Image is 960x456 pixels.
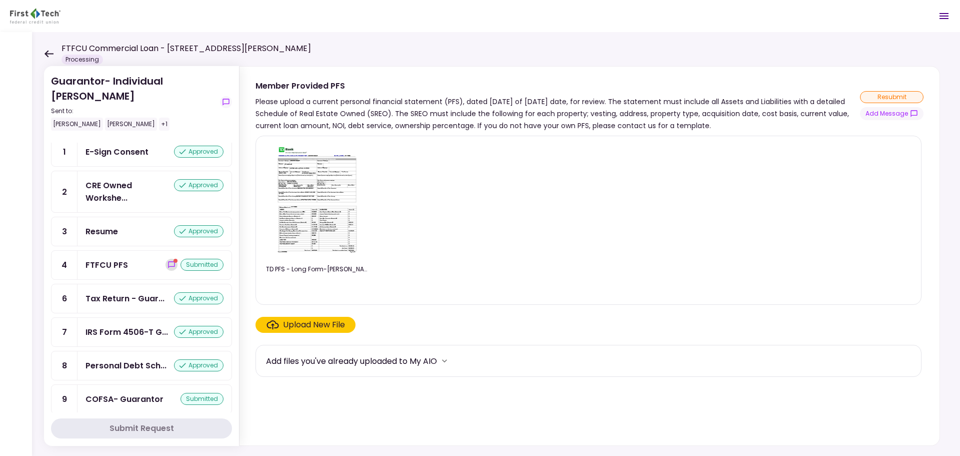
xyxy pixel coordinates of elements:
[109,422,174,434] div: Submit Request
[266,265,371,274] div: TD PFS - Long Form-Bawari.pdf
[61,43,311,55] h1: FTFCU Commercial Loan - [STREET_ADDRESS][PERSON_NAME]
[51,284,232,313] a: 6Tax Return - Guarantorapproved
[174,359,223,371] div: approved
[51,251,77,279] div: 4
[51,284,77,313] div: 6
[51,217,77,246] div: 3
[51,74,216,131] div: Guarantor- Individual [PERSON_NAME]
[174,225,223,237] div: approved
[437,353,452,368] button: more
[174,292,223,304] div: approved
[10,9,60,24] img: Partner icon
[51,118,103,131] div: [PERSON_NAME]
[85,326,168,338] div: IRS Form 4506-T Guarantor
[165,259,177,271] button: show-messages
[85,393,163,405] div: COFSA- Guarantor
[255,80,860,92] div: Member Provided PFS
[180,259,223,271] div: submitted
[239,66,940,446] div: Member Provided PFSPlease upload a current personal financial statement (PFS), dated [DATE] of [D...
[51,418,232,438] button: Submit Request
[61,55,103,65] div: Processing
[255,317,355,333] span: Click here to upload the required document
[860,107,923,120] button: show-messages
[51,250,232,280] a: 4FTFCU PFSshow-messagessubmitted
[159,118,169,131] div: +1
[51,217,232,246] a: 3Resumeapproved
[51,318,77,346] div: 7
[105,118,157,131] div: [PERSON_NAME]
[860,91,923,103] div: resubmit
[266,355,437,367] div: Add files you've already uploaded to My AIO
[283,319,345,331] div: Upload New File
[85,146,148,158] div: E-Sign Consent
[51,171,77,212] div: 2
[174,326,223,338] div: approved
[51,351,232,380] a: 8Personal Debt Scheduleapproved
[51,385,77,413] div: 9
[51,137,232,167] a: 1E-Sign Consentapproved
[85,179,174,204] div: CRE Owned Worksheet
[51,384,232,414] a: 9COFSA- Guarantorsubmitted
[255,96,860,132] div: Please upload a current personal financial statement (PFS), dated [DATE] of [DATE] date, for revi...
[51,317,232,347] a: 7IRS Form 4506-T Guarantorapproved
[932,4,956,28] button: Open menu
[220,96,232,108] button: show-messages
[174,146,223,158] div: approved
[180,393,223,405] div: submitted
[85,359,166,372] div: Personal Debt Schedule
[174,179,223,191] div: approved
[51,171,232,213] a: 2CRE Owned Worksheetapproved
[85,259,128,271] div: FTFCU PFS
[51,138,77,166] div: 1
[51,107,216,116] div: Sent to:
[85,292,164,305] div: Tax Return - Guarantor
[51,351,77,380] div: 8
[85,225,118,238] div: Resume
